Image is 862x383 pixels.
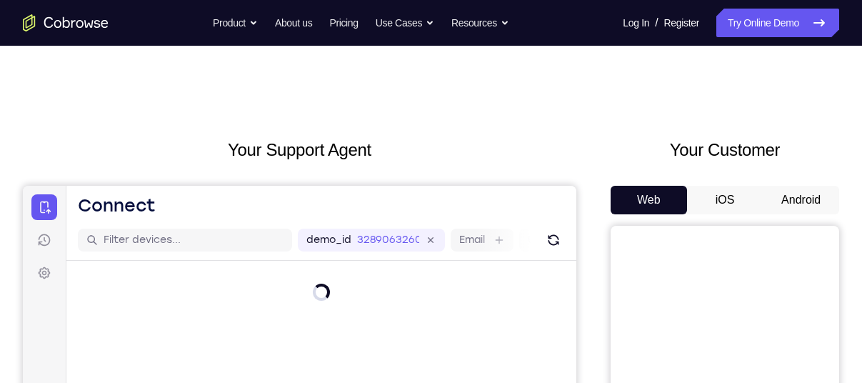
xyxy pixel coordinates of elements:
[23,14,109,31] a: Go to the home page
[519,43,542,66] button: Refresh
[505,47,541,61] label: User ID
[376,9,434,37] button: Use Cases
[623,9,649,37] a: Log In
[9,74,34,100] a: Settings
[664,9,699,37] a: Register
[436,47,462,61] label: Email
[329,9,358,37] a: Pricing
[55,9,133,31] h1: Connect
[284,47,329,61] label: demo_id
[9,41,34,67] a: Sessions
[611,137,839,163] h2: Your Customer
[763,186,839,214] button: Android
[275,9,312,37] a: About us
[213,9,258,37] button: Product
[716,9,839,37] a: Try Online Demo
[655,14,658,31] span: /
[611,186,687,214] button: Web
[687,186,763,214] button: iOS
[9,9,34,34] a: Connect
[451,9,509,37] button: Resources
[23,137,576,163] h2: Your Support Agent
[81,47,261,61] input: Filter devices...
